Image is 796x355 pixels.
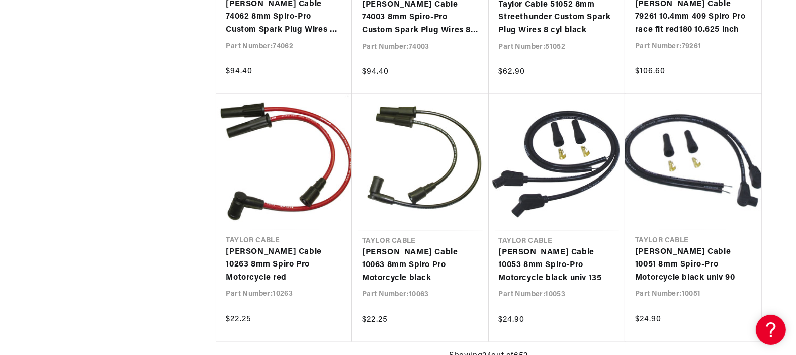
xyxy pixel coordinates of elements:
[635,246,751,285] a: [PERSON_NAME] Cable 10051 8mm Spiro-Pro Motorcycle black univ 90
[362,246,479,285] a: [PERSON_NAME] Cable 10063 8mm Spiro Pro Motorcycle black
[499,246,615,285] a: [PERSON_NAME] Cable 10053 8mm Spiro-Pro Motorcycle black univ 135
[226,246,342,285] a: [PERSON_NAME] Cable 10263 8mm Spiro Pro Motorcycle red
